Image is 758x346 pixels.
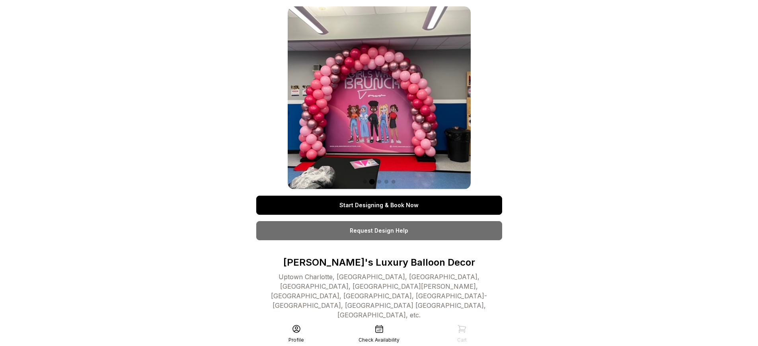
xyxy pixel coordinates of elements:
a: Request Design Help [256,221,502,240]
div: Check Availability [359,337,399,343]
p: [PERSON_NAME]'s Luxury Balloon Decor [256,256,502,269]
div: Cart [457,337,467,343]
a: Start Designing & Book Now [256,196,502,215]
div: Profile [288,337,304,343]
